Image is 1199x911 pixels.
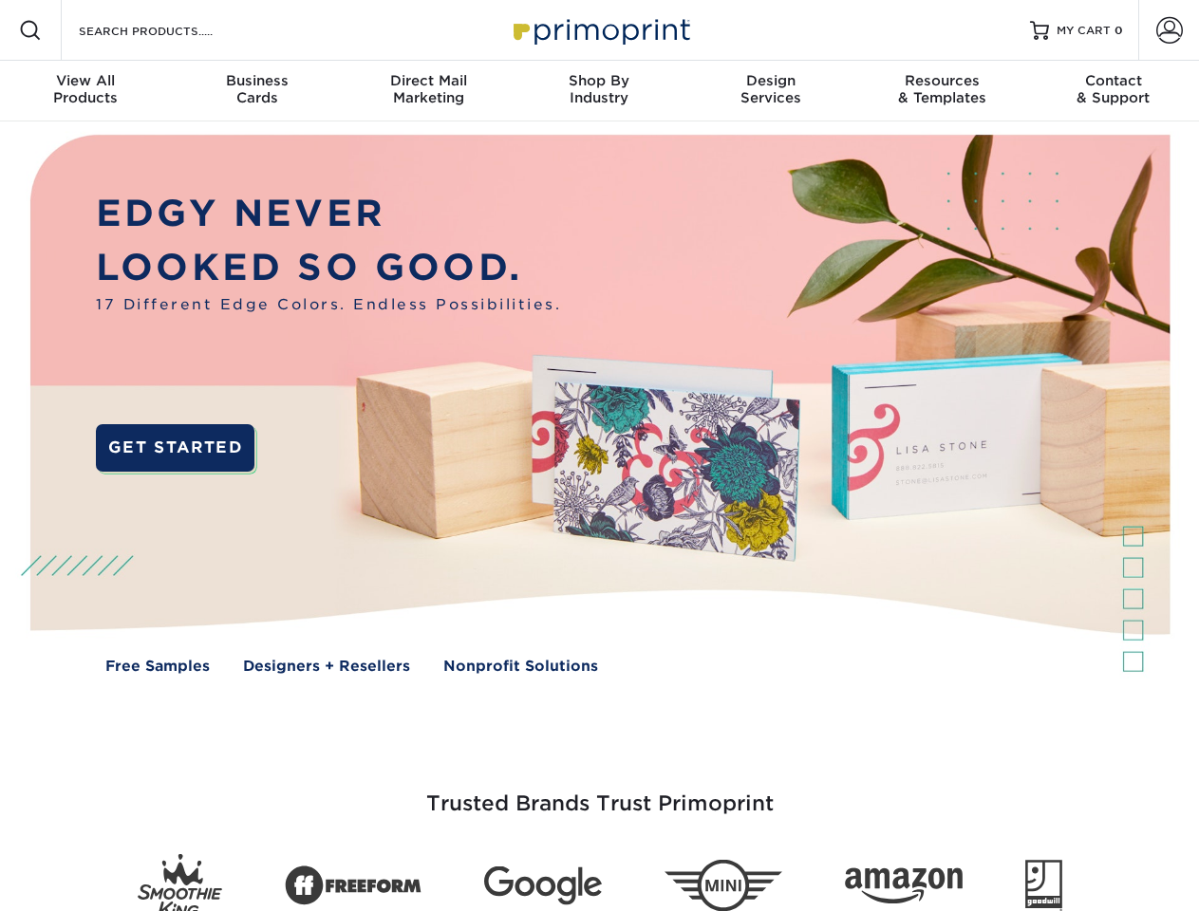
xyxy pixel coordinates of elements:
span: MY CART [1057,23,1111,39]
a: Contact& Support [1028,61,1199,121]
img: Goodwill [1025,860,1062,911]
img: Primoprint [505,9,695,50]
h3: Trusted Brands Trust Primoprint [45,746,1155,839]
a: Direct MailMarketing [343,61,514,121]
a: BusinessCards [171,61,342,121]
span: Contact [1028,72,1199,89]
a: DesignServices [685,61,856,121]
span: Shop By [514,72,684,89]
div: Industry [514,72,684,106]
span: Design [685,72,856,89]
span: 17 Different Edge Colors. Endless Possibilities. [96,294,561,316]
span: Direct Mail [343,72,514,89]
a: GET STARTED [96,424,254,472]
a: Nonprofit Solutions [443,656,598,678]
span: Resources [856,72,1027,89]
img: Amazon [845,868,963,904]
div: Services [685,72,856,106]
a: Free Samples [105,656,210,678]
a: Resources& Templates [856,61,1027,121]
p: EDGY NEVER [96,187,561,241]
img: Google [484,866,602,905]
div: & Templates [856,72,1027,106]
input: SEARCH PRODUCTS..... [77,19,262,42]
span: Business [171,72,342,89]
p: LOOKED SO GOOD. [96,241,561,295]
div: Cards [171,72,342,106]
a: Shop ByIndustry [514,61,684,121]
div: Marketing [343,72,514,106]
div: & Support [1028,72,1199,106]
a: Designers + Resellers [243,656,410,678]
span: 0 [1115,24,1123,37]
